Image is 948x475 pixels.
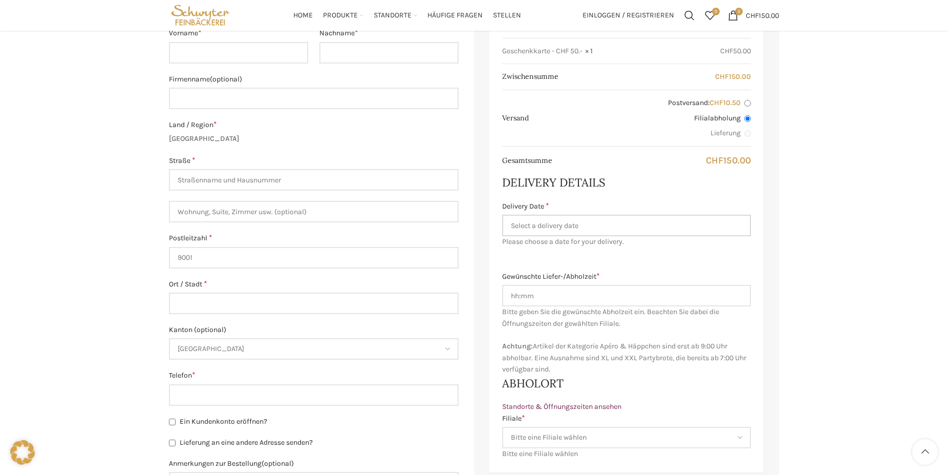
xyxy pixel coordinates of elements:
[323,11,358,20] span: Produkte
[746,11,779,19] bdi: 150.00
[723,5,784,26] a: 2 CHF150.00
[715,72,729,81] span: CHF
[293,11,313,20] span: Home
[502,64,564,90] th: Zwischensumme
[540,98,751,108] label: Postversand:
[493,11,521,20] span: Stellen
[262,459,294,468] span: (optional)
[169,370,459,381] label: Telefon
[427,11,483,20] span: Häufige Fragen
[706,155,751,166] bdi: 150.00
[540,113,751,123] label: Filialabholung
[585,46,593,56] strong: × 1
[293,5,313,26] a: Home
[169,233,459,244] label: Postleitzahl
[502,215,751,236] input: Select a delivery date
[502,271,751,282] label: Gewünschte Liefer-/Abholzeit
[912,439,938,465] a: Scroll to top button
[169,201,459,222] input: Wohnung, Suite, Zimmer usw. (optional)
[502,236,751,247] span: Please choose a date for your delivery.
[169,119,459,131] label: Land / Region
[720,47,733,55] span: CHF
[746,11,759,19] span: CHF
[735,8,743,15] span: 2
[502,106,534,131] th: Versand
[715,72,751,81] bdi: 150.00
[679,5,700,26] a: Suchen
[319,28,459,39] label: Nachname
[706,155,723,166] span: CHF
[502,46,583,56] span: Geschenkkarte - CHF 50.-
[210,75,242,84] span: (optional)
[712,8,720,15] span: 0
[169,458,459,469] label: Anmerkungen zur Bestellung
[169,74,459,85] label: Firmenname
[502,342,533,350] strong: Achtung:
[169,155,459,167] label: Straße
[169,169,459,191] input: Straßenname und Hausnummer
[169,10,232,19] a: Site logo
[502,307,746,374] span: Bitte geben Sie die gewünschte Abholzeit ein. Beachten Sie dabei die Öffnungszeiten der gewählten...
[169,279,459,290] label: Ort / Stadt
[169,28,308,39] label: Vorname
[170,339,458,359] span: St. Gallen
[237,5,577,26] div: Main navigation
[427,5,483,26] a: Häufige Fragen
[180,438,313,447] span: Lieferung an eine andere Adresse senden?
[502,285,751,306] input: hh:mm
[169,419,176,425] input: Ein Kundenkonto eröffnen?
[502,402,621,411] a: Standorte & Öffnungszeiten ansehen
[374,5,417,26] a: Standorte
[374,11,412,20] span: Standorte
[709,98,741,107] bdi: 10.50
[577,5,679,26] a: Einloggen / Registrieren
[180,417,267,426] span: Ein Kundenkonto eröffnen?
[700,5,720,26] div: Meine Wunschliste
[323,5,363,26] a: Produkte
[502,201,751,212] label: Delivery Date
[700,5,720,26] a: 0
[502,449,578,458] span: Bitte eine Filiale wählen
[502,175,751,191] h3: Delivery Details
[720,47,751,55] bdi: 50.00
[709,98,723,107] span: CHF
[493,5,521,26] a: Stellen
[169,324,459,336] label: Kanton
[540,128,751,138] label: Lieferung
[583,12,674,19] span: Einloggen / Registrieren
[502,376,751,391] h3: Abholort
[169,338,459,360] span: Kanton
[194,325,226,334] span: (optional)
[502,413,751,424] label: Filiale
[169,134,240,143] strong: [GEOGRAPHIC_DATA]
[502,148,557,174] th: Gesamtsumme
[169,440,176,446] input: Lieferung an eine andere Adresse senden?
